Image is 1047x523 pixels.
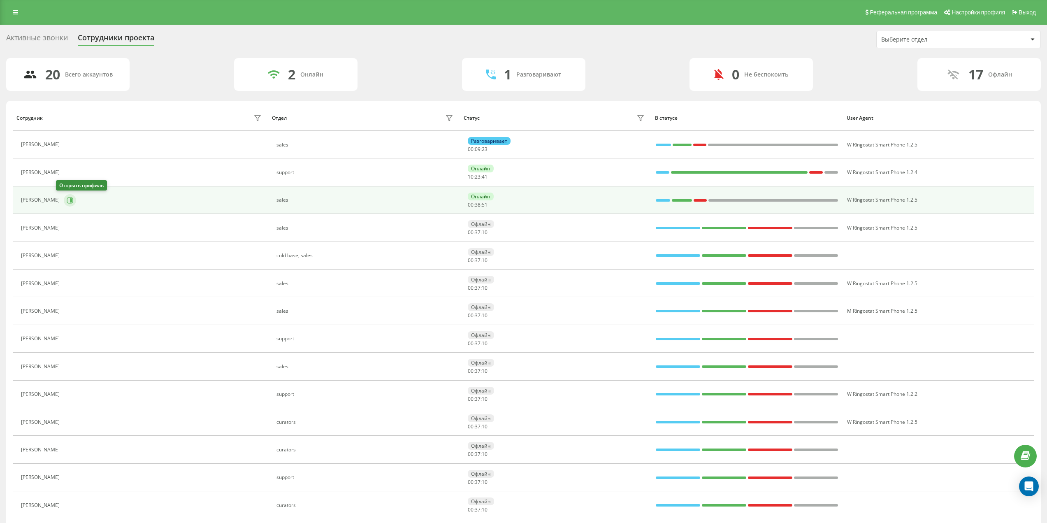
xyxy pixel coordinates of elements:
span: 10 [482,257,488,264]
div: 20 [45,67,60,82]
div: Онлайн [300,71,323,78]
div: curators [276,419,455,425]
div: 0 [732,67,739,82]
span: 37 [475,257,481,264]
span: 37 [475,395,481,402]
span: 00 [468,367,474,374]
span: W Ringostat Smart Phone 1.2.5 [847,141,917,148]
div: [PERSON_NAME] [21,281,62,286]
div: Офлайн [468,442,494,450]
span: M Ringostat Smart Phone 1.2.5 [847,307,917,314]
span: 10 [482,451,488,458]
span: 00 [468,229,474,236]
div: Офлайн [468,470,494,478]
div: : : [468,313,488,318]
div: Офлайн [468,497,494,505]
span: 37 [475,451,481,458]
span: 37 [475,479,481,486]
div: Активные звонки [6,33,68,46]
div: Сотрудник [16,115,43,121]
span: Выход [1019,9,1036,16]
div: : : [468,341,488,346]
div: sales [276,281,455,286]
div: Статус [464,115,480,121]
div: sales [276,197,455,203]
span: W Ringostat Smart Phone 1.2.4 [847,169,917,176]
span: 51 [482,201,488,208]
span: 10 [482,423,488,430]
div: sales [276,308,455,314]
div: В статусе [655,115,839,121]
div: Офлайн [468,331,494,339]
div: : : [468,202,488,208]
div: [PERSON_NAME] [21,447,62,453]
span: 10 [482,284,488,291]
div: Открыть профиль [56,180,107,191]
div: Сотрудники проекта [78,33,154,46]
div: Офлайн [468,303,494,311]
div: Офлайн [468,359,494,367]
span: 00 [468,451,474,458]
span: 00 [468,284,474,291]
div: : : [468,507,488,513]
span: W Ringostat Smart Phone 1.2.5 [847,196,917,203]
span: Настройки профиля [952,9,1005,16]
div: curators [276,502,455,508]
span: 23 [475,173,481,180]
div: User Agent [847,115,1031,121]
span: 37 [475,367,481,374]
span: 23 [482,146,488,153]
div: cold base, sales [276,253,455,258]
span: 37 [475,229,481,236]
span: Реферальная программа [870,9,937,16]
div: [PERSON_NAME] [21,308,62,314]
span: W Ringostat Smart Phone 1.2.5 [847,418,917,425]
span: 10 [482,367,488,374]
div: : : [468,146,488,152]
div: : : [468,258,488,263]
div: 2 [288,67,295,82]
div: [PERSON_NAME] [21,197,62,203]
div: [PERSON_NAME] [21,419,62,425]
div: Офлайн [468,276,494,284]
div: 1 [504,67,511,82]
span: 38 [475,201,481,208]
div: Всего аккаунтов [65,71,113,78]
div: Разговаривает [468,137,511,145]
div: : : [468,285,488,291]
span: 10 [482,506,488,513]
span: 37 [475,340,481,347]
div: Не беспокоить [744,71,788,78]
span: W Ringostat Smart Phone 1.2.5 [847,280,917,287]
div: : : [468,174,488,180]
span: 10 [482,395,488,402]
div: support [276,170,455,175]
span: 37 [475,423,481,430]
div: : : [468,368,488,374]
span: 10 [482,340,488,347]
div: [PERSON_NAME] [21,364,62,370]
span: 10 [482,312,488,319]
div: [PERSON_NAME] [21,170,62,175]
span: 00 [468,146,474,153]
div: 17 [968,67,983,82]
div: Офлайн [988,71,1012,78]
span: 00 [468,423,474,430]
span: 00 [468,395,474,402]
div: Онлайн [468,193,494,200]
div: Отдел [272,115,287,121]
div: [PERSON_NAME] [21,391,62,397]
span: 09 [475,146,481,153]
div: Офлайн [468,248,494,256]
div: [PERSON_NAME] [21,474,62,480]
span: W Ringostat Smart Phone 1.2.5 [847,224,917,231]
div: sales [276,142,455,148]
div: : : [468,479,488,485]
div: support [276,474,455,480]
div: Офлайн [468,414,494,422]
div: Разговаривают [516,71,561,78]
span: 37 [475,284,481,291]
div: sales [276,364,455,370]
span: 10 [468,173,474,180]
span: 00 [468,201,474,208]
